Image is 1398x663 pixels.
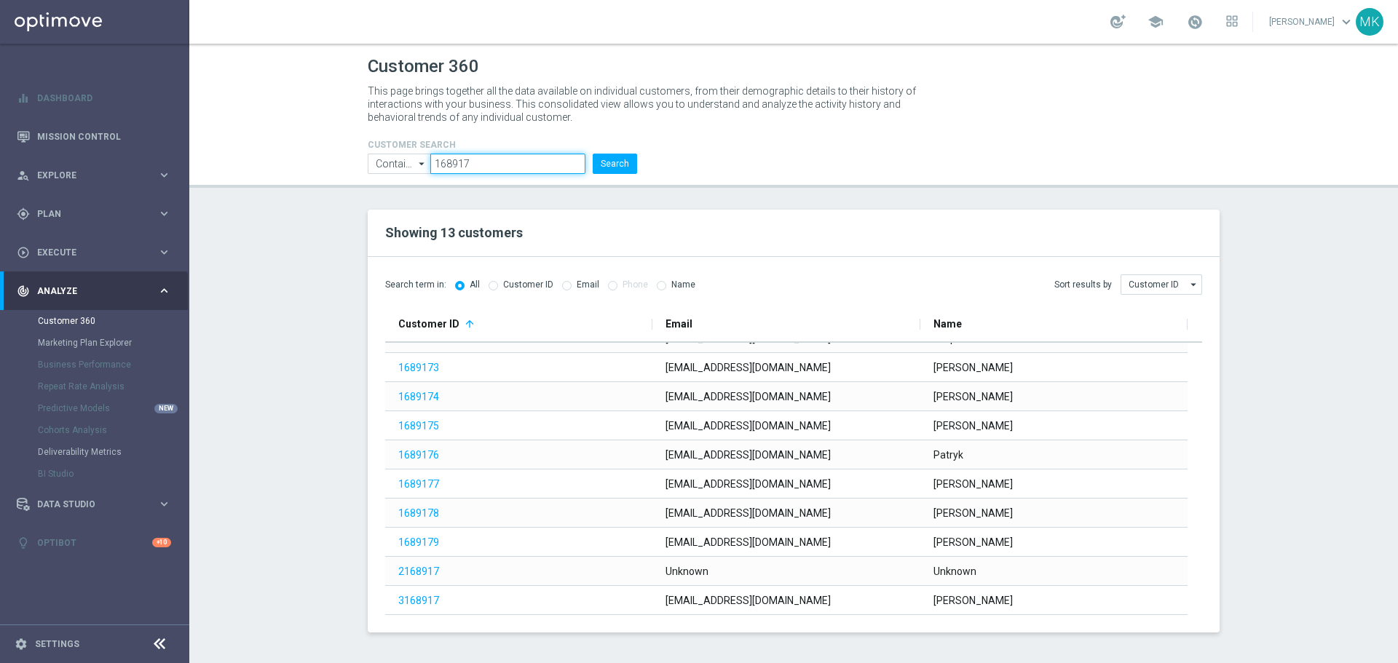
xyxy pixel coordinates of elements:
i: lightbulb [17,536,30,549]
span: Unknown [933,565,976,577]
span: [EMAIL_ADDRESS][DOMAIN_NAME] [666,478,831,490]
span: [PERSON_NAME] [933,536,1013,548]
span: [PERSON_NAME] [933,362,1013,373]
div: Predictive Models [38,397,188,419]
div: person_search Explore keyboard_arrow_right [16,170,172,181]
a: 2168917 [398,565,439,577]
button: Data Studio keyboard_arrow_right [16,499,172,510]
i: keyboard_arrow_right [157,245,171,259]
span: [EMAIL_ADDRESS][DOMAIN_NAME] [666,507,831,519]
a: 1689173 [398,362,439,373]
div: Plan [17,207,157,221]
span: Customer ID [398,318,459,330]
div: NEW [154,404,178,413]
a: 1689174 [398,391,439,402]
button: gps_fixed Plan keyboard_arrow_right [16,208,172,220]
i: track_changes [17,285,30,298]
div: Press SPACE to select this row. [385,353,1188,382]
a: Mission Control [37,117,171,156]
div: Cohorts Analysis [38,419,188,441]
label: Name [671,279,695,290]
div: Deliverability Metrics [38,441,188,463]
a: Deliverability Metrics [38,446,151,458]
button: Search [593,154,637,174]
div: Press SPACE to select this row. [385,382,1188,411]
span: school [1148,14,1164,30]
i: gps_fixed [17,207,30,221]
span: Explore [37,171,157,180]
span: [PERSON_NAME] [933,507,1013,519]
p: This page brings together all the data available on individual customers, from their demographic ... [368,84,928,124]
button: play_circle_outline Execute keyboard_arrow_right [16,247,172,258]
i: settings [15,638,28,651]
label: Email [577,279,599,290]
a: 1689177 [398,478,439,490]
div: Customer 360 [38,310,188,332]
a: Settings [35,640,79,648]
span: Unknown [666,565,708,577]
div: +10 [152,538,171,547]
a: 1689179 [398,536,439,548]
span: [PERSON_NAME] [933,595,1013,606]
span: [PERSON_NAME] [933,478,1013,490]
span: [EMAIL_ADDRESS][DOMAIN_NAME] [666,362,831,373]
i: keyboard_arrow_right [157,497,171,511]
span: Patryk [933,449,963,461]
span: Search term in: [385,279,446,291]
span: Name [933,318,962,330]
a: 1689176 [398,449,439,461]
a: Customer 360 [38,315,151,327]
div: Mission Control [16,131,172,143]
span: [EMAIL_ADDRESS][DOMAIN_NAME] [666,449,831,461]
div: track_changes Analyze keyboard_arrow_right [16,285,172,297]
label: All [470,279,480,290]
div: BI Studio [38,463,188,485]
span: [EMAIL_ADDRESS][DOMAIN_NAME] [666,595,831,606]
div: Press SPACE to select this row. [385,528,1188,557]
div: Explore [17,169,157,182]
span: [EMAIL_ADDRESS][DOMAIN_NAME] [666,391,831,402]
a: 1689178 [398,507,439,519]
div: Press SPACE to select this row. [385,440,1188,469]
div: Optibot [17,523,171,562]
span: Analyze [37,287,157,295]
div: Press SPACE to select this row. [385,586,1188,615]
i: play_circle_outline [17,246,30,259]
div: Repeat Rate Analysis [38,376,188,397]
label: Phone [623,279,648,290]
a: Marketing Plan Explorer [38,337,151,349]
input: Customer ID [1121,274,1202,295]
a: [PERSON_NAME]keyboard_arrow_down [1268,11,1356,33]
i: person_search [17,169,30,182]
div: Press SPACE to select this row. [385,411,1188,440]
div: Marketing Plan Explorer [38,332,188,354]
span: Sort results by [1054,279,1112,291]
div: Analyze [17,285,157,298]
span: [EMAIL_ADDRESS][DOMAIN_NAME] [666,420,831,432]
div: Mission Control [17,117,171,156]
a: 1689175 [398,420,439,432]
span: keyboard_arrow_down [1338,14,1354,30]
a: Dashboard [37,79,171,117]
div: MK [1356,8,1383,36]
i: keyboard_arrow_right [157,207,171,221]
span: Email [666,318,692,330]
button: lightbulb Optibot +10 [16,537,172,549]
input: Enter CID, Email, name or phone [430,154,585,174]
input: Contains [368,154,430,174]
span: Showing 13 customers [385,225,523,240]
h4: CUSTOMER SEARCH [368,140,637,150]
i: keyboard_arrow_right [157,284,171,298]
div: Dashboard [17,79,171,117]
a: 3168917 [398,595,439,606]
div: equalizer Dashboard [16,92,172,104]
div: Business Performance [38,354,188,376]
i: arrow_drop_down [415,154,430,173]
label: Customer ID [503,279,553,290]
div: Execute [17,246,157,259]
div: Press SPACE to select this row. [385,499,1188,528]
